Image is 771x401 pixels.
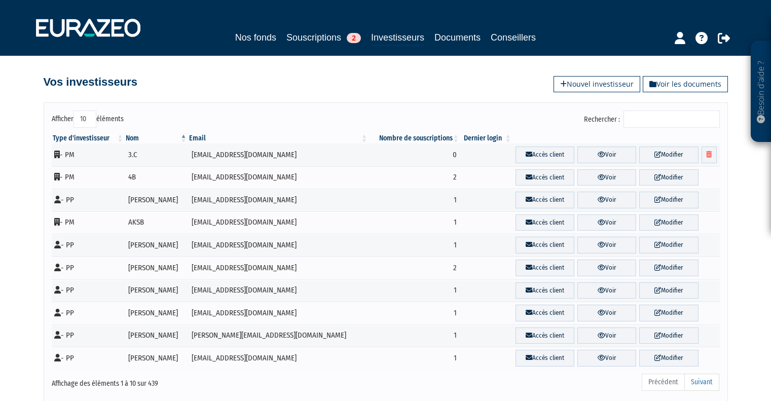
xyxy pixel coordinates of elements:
td: [PERSON_NAME] [125,257,188,279]
a: Souscriptions2 [286,30,361,45]
td: 1 [369,211,460,234]
th: Nombre de souscriptions : activer pour trier la colonne par ordre croissant [369,133,460,143]
a: Modifier [639,147,698,163]
td: - PP [52,189,125,211]
img: 1732889491-logotype_eurazeo_blanc_rvb.png [36,19,140,37]
p: Besoin d'aide ? [755,46,767,137]
a: Modifier [639,350,698,367]
td: - PP [52,324,125,347]
td: [EMAIL_ADDRESS][DOMAIN_NAME] [188,257,369,279]
a: Voir [577,327,636,344]
a: Voir [577,214,636,231]
a: Modifier [639,282,698,299]
td: - PM [52,166,125,189]
a: Accès client [516,237,574,253]
a: Voir [577,260,636,276]
td: [EMAIL_ADDRESS][DOMAIN_NAME] [188,166,369,189]
a: Voir [577,305,636,321]
td: 1 [369,279,460,302]
a: Accès client [516,350,574,367]
td: [PERSON_NAME] [125,189,188,211]
a: Supprimer [702,147,717,163]
a: Conseillers [491,30,536,45]
div: Affichage des éléments 1 à 10 sur 439 [52,373,321,389]
h4: Vos investisseurs [44,76,137,88]
a: Modifier [639,305,698,321]
a: Voir [577,282,636,299]
a: Accès client [516,169,574,186]
label: Afficher éléments [52,111,124,128]
a: Accès client [516,305,574,321]
a: Accès client [516,282,574,299]
select: Afficheréléments [74,111,96,128]
th: &nbsp; [512,133,720,143]
a: Suivant [684,374,719,391]
a: Voir [577,237,636,253]
td: 1 [369,324,460,347]
a: Documents [434,30,481,45]
a: Modifier [639,237,698,253]
td: [PERSON_NAME] [125,324,188,347]
a: Voir [577,192,636,208]
td: 1 [369,347,460,370]
td: [PERSON_NAME] [125,234,188,257]
td: [EMAIL_ADDRESS][DOMAIN_NAME] [188,189,369,211]
td: - PM [52,211,125,234]
td: [EMAIL_ADDRESS][DOMAIN_NAME] [188,279,369,302]
td: - PP [52,302,125,324]
td: AKSB [125,211,188,234]
a: Accès client [516,214,574,231]
td: [EMAIL_ADDRESS][DOMAIN_NAME] [188,143,369,166]
a: Accès client [516,192,574,208]
td: [PERSON_NAME] [125,347,188,370]
a: Modifier [639,192,698,208]
th: Type d'investisseur : activer pour trier la colonne par ordre croissant [52,133,125,143]
td: 2 [369,257,460,279]
a: Voir [577,350,636,367]
th: Nom : activer pour trier la colonne par ordre d&eacute;croissant [125,133,188,143]
a: Accès client [516,260,574,276]
td: - PP [52,257,125,279]
th: Dernier login : activer pour trier la colonne par ordre croissant [460,133,512,143]
a: Modifier [639,260,698,276]
a: Nos fonds [235,30,276,45]
label: Rechercher : [584,111,720,128]
a: Voir [577,147,636,163]
td: [PERSON_NAME] [125,279,188,302]
a: Nouvel investisseur [554,76,640,92]
td: 1 [369,234,460,257]
td: - PM [52,143,125,166]
td: [EMAIL_ADDRESS][DOMAIN_NAME] [188,211,369,234]
th: Email : activer pour trier la colonne par ordre croissant [188,133,369,143]
td: 3.C [125,143,188,166]
a: Accès client [516,147,574,163]
a: Voir [577,169,636,186]
td: 1 [369,189,460,211]
td: - PP [52,279,125,302]
a: Accès client [516,327,574,344]
input: Rechercher : [623,111,720,128]
a: Investisseurs [371,30,424,46]
td: - PP [52,234,125,257]
td: [EMAIL_ADDRESS][DOMAIN_NAME] [188,302,369,324]
td: 0 [369,143,460,166]
a: Modifier [639,214,698,231]
a: Modifier [639,169,698,186]
td: 4B [125,166,188,189]
a: Modifier [639,327,698,344]
td: [PERSON_NAME] [125,302,188,324]
td: 2 [369,166,460,189]
td: 1 [369,302,460,324]
td: [PERSON_NAME][EMAIL_ADDRESS][DOMAIN_NAME] [188,324,369,347]
td: [EMAIL_ADDRESS][DOMAIN_NAME] [188,347,369,370]
td: - PP [52,347,125,370]
span: 2 [347,33,361,43]
a: Voir les documents [643,76,728,92]
td: [EMAIL_ADDRESS][DOMAIN_NAME] [188,234,369,257]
